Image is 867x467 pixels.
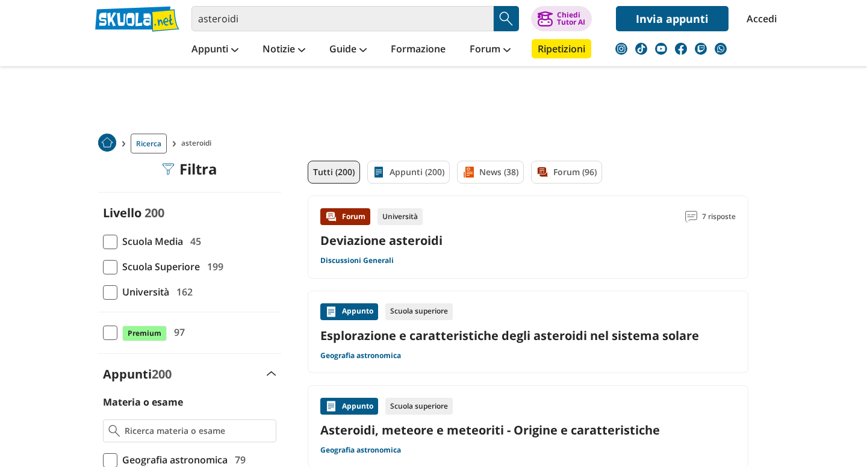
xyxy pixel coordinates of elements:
[497,10,515,28] img: Cerca appunti, riassunti o versioni
[122,326,167,341] span: Premium
[267,371,276,376] img: Apri e chiudi sezione
[532,39,591,58] a: Ripetizioni
[308,161,360,184] a: Tutti (200)
[163,161,217,178] div: Filtra
[98,134,116,153] a: Home
[125,425,271,437] input: Ricerca materia o esame
[373,166,385,178] img: Appunti filtro contenuto
[467,39,514,61] a: Forum
[103,205,141,221] label: Livello
[320,303,378,320] div: Appunto
[103,366,172,382] label: Appunti
[108,425,120,437] img: Ricerca materia o esame
[172,284,193,300] span: 162
[181,134,216,153] span: asteroidi
[131,134,167,153] a: Ricerca
[616,6,729,31] a: Invia appunti
[320,327,736,344] a: Esplorazione e caratteristiche degli asteroidi nel sistema solare
[675,43,687,55] img: facebook
[117,259,200,274] span: Scuola Superiore
[185,233,201,249] span: 45
[163,163,175,175] img: Filtra filtri mobile
[325,211,337,223] img: Forum contenuto
[536,166,548,178] img: Forum filtro contenuto
[117,233,183,249] span: Scuola Media
[144,205,164,221] span: 200
[715,43,727,55] img: WhatsApp
[385,303,453,320] div: Scuola superiore
[531,6,592,31] button: ChiediTutor AI
[378,208,423,225] div: Università
[747,6,772,31] a: Accedi
[557,11,585,26] div: Chiedi Tutor AI
[615,43,627,55] img: instagram
[326,39,370,61] a: Guide
[320,398,378,415] div: Appunto
[103,395,183,409] label: Materia o esame
[325,400,337,412] img: Appunti contenuto
[320,445,401,455] a: Geografia astronomica
[655,43,667,55] img: youtube
[191,6,494,31] input: Cerca appunti, riassunti o versioni
[695,43,707,55] img: twitch
[685,211,697,223] img: Commenti lettura
[385,398,453,415] div: Scuola superiore
[320,208,370,225] div: Forum
[457,161,524,184] a: News (38)
[320,422,736,438] a: Asteroidi, meteore e meteoriti - Origine e caratteristiche
[320,232,443,249] a: Deviazione asteroidi
[388,39,449,61] a: Formazione
[117,284,169,300] span: Università
[188,39,241,61] a: Appunti
[325,306,337,318] img: Appunti contenuto
[169,324,185,340] span: 97
[702,208,736,225] span: 7 risposte
[635,43,647,55] img: tiktok
[494,6,519,31] button: Search Button
[531,161,602,184] a: Forum (96)
[320,351,401,360] a: Geografia astronomica
[152,366,172,382] span: 200
[367,161,450,184] a: Appunti (200)
[202,259,223,274] span: 199
[259,39,308,61] a: Notizie
[98,134,116,152] img: Home
[320,256,394,265] a: Discussioni Generali
[462,166,474,178] img: News filtro contenuto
